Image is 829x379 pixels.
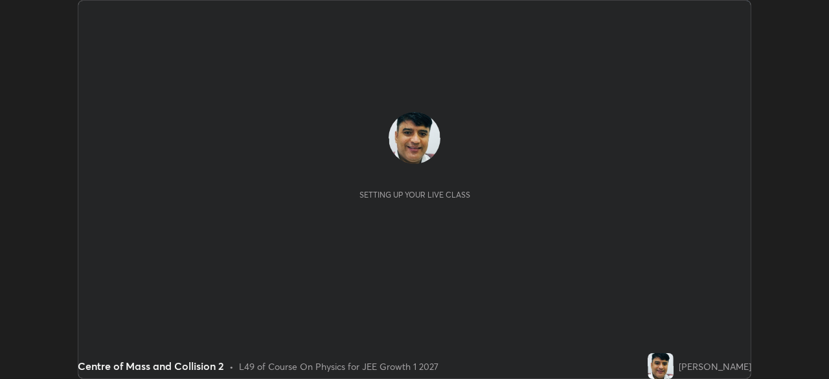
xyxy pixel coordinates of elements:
[239,360,438,373] div: L49 of Course On Physics for JEE Growth 1 2027
[389,112,440,164] img: 73d9ada1c36b40ac94577590039f5e87.jpg
[648,353,674,379] img: 73d9ada1c36b40ac94577590039f5e87.jpg
[78,358,224,374] div: Centre of Mass and Collision 2
[359,190,470,200] div: Setting up your live class
[679,360,751,373] div: [PERSON_NAME]
[229,360,234,373] div: •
